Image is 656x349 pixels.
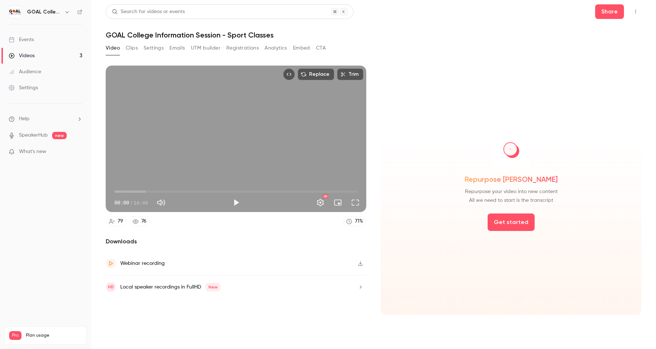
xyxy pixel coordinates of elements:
div: Videos [9,52,35,59]
h1: GOAL College Information Session - Sport Classes [106,31,641,39]
span: Help [19,115,30,123]
a: 76 [129,216,150,226]
span: 34:49 [133,199,148,207]
span: new [52,132,67,139]
button: Emails [169,42,185,54]
a: 79 [106,216,126,226]
button: Clips [126,42,138,54]
button: Top Bar Actions [630,6,641,17]
span: Repurpose your video into new content All we need to start is the transcript [465,187,558,205]
button: Registrations [226,42,259,54]
button: Trim [337,68,363,80]
span: 00:00 [114,199,129,207]
a: 71% [343,216,366,226]
button: Analytics [265,42,287,54]
iframe: Noticeable Trigger [74,149,82,155]
button: Embed video [283,68,295,80]
div: Events [9,36,34,43]
button: Turn on miniplayer [331,195,345,210]
h6: GOAL College [27,8,61,16]
button: Full screen [348,195,363,210]
span: New [206,283,220,291]
button: Settings [313,195,328,210]
div: Audience [9,68,41,75]
button: Settings [144,42,164,54]
button: Video [106,42,120,54]
h2: Downloads [106,237,366,246]
button: CTA [316,42,326,54]
button: Get started [488,213,535,231]
button: Embed [293,42,310,54]
span: Repurpose [PERSON_NAME] [465,174,558,184]
div: 76 [141,217,147,225]
div: 00:00 [114,199,148,207]
button: Replace [298,68,334,80]
div: 71 % [355,217,363,225]
button: Mute [154,195,168,210]
div: Local speaker recordings in FullHD [120,283,220,291]
div: Settings [9,84,38,91]
a: SpeakerHub [19,132,48,139]
span: Plan usage [26,333,82,338]
button: Play [229,195,243,210]
button: UTM builder [191,42,220,54]
li: help-dropdown-opener [9,115,82,123]
div: 79 [118,217,123,225]
span: What's new [19,148,46,156]
div: HD [323,194,328,199]
div: Webinar recording [120,259,165,268]
span: Pro [9,331,22,340]
img: GOAL College [9,6,21,18]
button: Share [595,4,624,19]
div: Search for videos or events [112,8,185,16]
span: / [130,199,133,207]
